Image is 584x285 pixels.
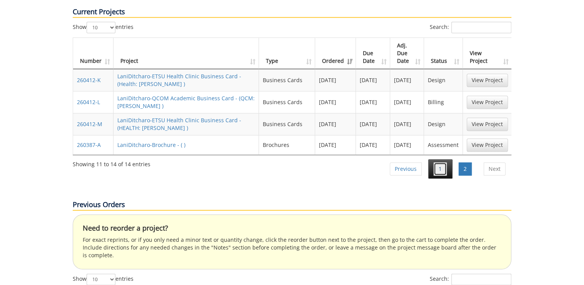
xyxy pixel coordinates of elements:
[467,96,508,109] a: View Project
[356,38,390,69] th: Due Date: activate to sort column ascending
[77,120,102,128] a: 260412-M
[356,69,390,91] td: [DATE]
[117,116,241,132] a: LaniDitcharo-ETSU Health Clinic Business Card - (HEALTH: [PERSON_NAME] )
[424,135,463,155] td: Assessment
[83,236,501,259] p: For exact reprints, or if you only need a minor text or quantity change, click the reorder button...
[77,76,101,84] a: 260412-K
[77,98,100,106] a: 260412-L
[467,74,508,87] a: View Project
[315,38,356,69] th: Ordered: activate to sort column ascending
[73,157,150,168] div: Showing 11 to 14 of 14 entries
[87,273,115,285] select: Showentries
[356,91,390,113] td: [DATE]
[424,91,463,113] td: Billing
[117,73,241,88] a: LaniDitcharo-ETSU Health Clinic Business Card - (Health: [PERSON_NAME] )
[259,69,315,91] td: Business Cards
[467,138,508,152] a: View Project
[259,113,315,135] td: Business Cards
[87,22,115,33] select: Showentries
[390,91,424,113] td: [DATE]
[77,141,101,148] a: 260387-A
[315,113,356,135] td: [DATE]
[390,135,424,155] td: [DATE]
[430,22,511,33] label: Search:
[83,224,501,232] h4: Need to reorder a project?
[259,38,315,69] th: Type: activate to sort column ascending
[73,22,133,33] label: Show entries
[73,200,511,211] p: Previous Orders
[390,162,422,175] a: Previous
[315,135,356,155] td: [DATE]
[451,273,511,285] input: Search:
[463,38,512,69] th: View Project: activate to sort column ascending
[73,273,133,285] label: Show entries
[434,162,447,175] a: 1
[459,162,472,175] a: 2
[424,69,463,91] td: Design
[259,91,315,113] td: Business Cards
[451,22,511,33] input: Search:
[117,141,185,148] a: LaniDitcharo-Brochure - ( )
[430,273,511,285] label: Search:
[356,135,390,155] td: [DATE]
[315,69,356,91] td: [DATE]
[424,113,463,135] td: Design
[259,135,315,155] td: Brochures
[113,38,259,69] th: Project: activate to sort column ascending
[356,113,390,135] td: [DATE]
[390,69,424,91] td: [DATE]
[467,118,508,131] a: View Project
[484,162,506,175] a: Next
[424,38,463,69] th: Status: activate to sort column ascending
[117,94,255,110] a: LaniDitcharo-QCOM Academic Business Card - (QCM: [PERSON_NAME] )
[73,7,511,18] p: Current Projects
[390,38,424,69] th: Adj. Due Date: activate to sort column ascending
[315,91,356,113] td: [DATE]
[390,113,424,135] td: [DATE]
[73,38,113,69] th: Number: activate to sort column ascending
